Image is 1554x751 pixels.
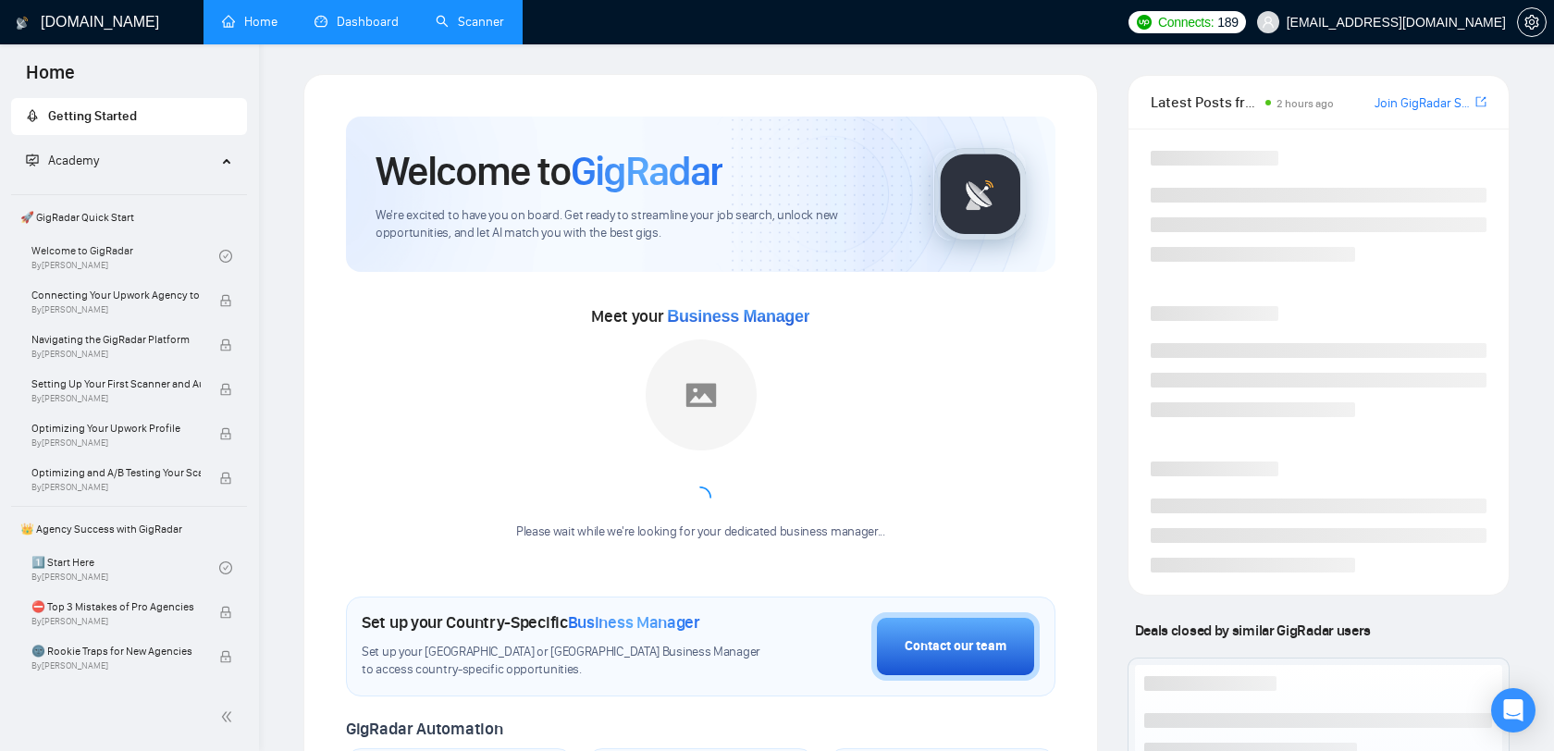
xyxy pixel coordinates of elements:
[48,108,137,124] span: Getting Started
[31,330,201,349] span: Navigating the GigRadar Platform
[1217,12,1238,32] span: 189
[905,636,1006,657] div: Contact our team
[219,294,232,307] span: lock
[219,427,232,440] span: lock
[436,14,504,30] a: searchScanner
[934,148,1027,240] img: gigradar-logo.png
[11,98,247,135] li: Getting Started
[1151,91,1260,114] span: Latest Posts from the GigRadar Community
[571,146,722,196] span: GigRadar
[31,482,201,493] span: By [PERSON_NAME]
[362,644,769,679] span: Set up your [GEOGRAPHIC_DATA] or [GEOGRAPHIC_DATA] Business Manager to access country-specific op...
[376,207,904,242] span: We're excited to have you on board. Get ready to streamline your job search, unlock new opportuni...
[26,153,99,168] span: Academy
[1475,94,1486,109] span: export
[31,616,201,627] span: By [PERSON_NAME]
[219,472,232,485] span: lock
[1128,614,1378,646] span: Deals closed by similar GigRadar users
[31,236,219,277] a: Welcome to GigRadarBy[PERSON_NAME]
[568,612,700,633] span: Business Manager
[31,642,201,660] span: 🌚 Rookie Traps for New Agencies
[314,14,399,30] a: dashboardDashboard
[31,375,201,393] span: Setting Up Your First Scanner and Auto-Bidder
[31,660,201,671] span: By [PERSON_NAME]
[31,437,201,449] span: By [PERSON_NAME]
[31,349,201,360] span: By [PERSON_NAME]
[26,109,39,122] span: rocket
[220,708,239,726] span: double-left
[1276,97,1334,110] span: 2 hours ago
[667,307,809,326] span: Business Manager
[1491,688,1535,733] div: Open Intercom Messenger
[11,59,90,98] span: Home
[219,383,232,396] span: lock
[16,8,29,38] img: logo
[1375,93,1472,114] a: Join GigRadar Slack Community
[31,463,201,482] span: Optimizing and A/B Testing Your Scanner for Better Results
[219,250,232,263] span: check-circle
[219,606,232,619] span: lock
[1517,7,1547,37] button: setting
[591,306,809,326] span: Meet your
[31,419,201,437] span: Optimizing Your Upwork Profile
[1518,15,1546,30] span: setting
[376,146,722,196] h1: Welcome to
[13,511,245,548] span: 👑 Agency Success with GigRadar
[646,339,757,450] img: placeholder.png
[26,154,39,166] span: fund-projection-screen
[1262,16,1275,29] span: user
[219,339,232,351] span: lock
[1517,15,1547,30] a: setting
[31,393,201,404] span: By [PERSON_NAME]
[346,719,502,739] span: GigRadar Automation
[505,523,896,541] div: Please wait while we're looking for your dedicated business manager...
[1475,93,1486,111] a: export
[31,304,201,315] span: By [PERSON_NAME]
[31,286,201,304] span: Connecting Your Upwork Agency to GigRadar
[219,561,232,574] span: check-circle
[13,199,245,236] span: 🚀 GigRadar Quick Start
[31,597,201,616] span: ⛔ Top 3 Mistakes of Pro Agencies
[686,484,714,511] span: loading
[362,612,700,633] h1: Set up your Country-Specific
[219,650,232,663] span: lock
[871,612,1040,681] button: Contact our team
[222,14,277,30] a: homeHome
[1158,12,1214,32] span: Connects:
[31,548,219,588] a: 1️⃣ Start HereBy[PERSON_NAME]
[1137,15,1152,30] img: upwork-logo.png
[48,153,99,168] span: Academy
